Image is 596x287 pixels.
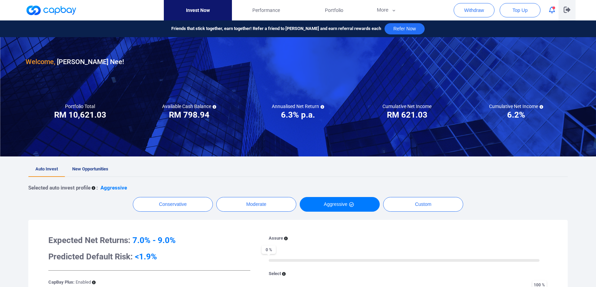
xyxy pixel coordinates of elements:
[133,197,213,212] button: Conservative
[65,103,95,109] h5: Portfolio Total
[48,279,91,286] p: CapBay Plus:
[382,103,432,109] h5: Cumulative Net Income
[383,197,463,212] button: Custom
[272,103,324,109] h5: Annualised Net Return
[489,103,543,109] h5: Cumulative Net Income
[171,25,381,32] span: Friends that stick together, earn together! Refer a friend to [PERSON_NAME] and earn referral rew...
[28,184,91,192] p: Selected auto invest profile
[100,184,127,192] p: Aggressive
[135,252,157,261] span: <1.9%
[269,235,283,242] p: Assure
[132,236,176,245] span: 7.0% - 9.0%
[507,109,525,120] h3: 6.2%
[252,6,280,14] span: Performance
[385,23,425,34] button: Refer Now
[300,197,380,212] button: Aggressive
[48,251,250,262] h3: Predicted Default Risk:
[387,109,427,120] h3: RM 621.03
[26,56,124,67] h3: [PERSON_NAME] Nee !
[454,3,495,17] button: Withdraw
[262,245,276,254] span: 0 %
[162,103,216,109] h5: Available Cash Balance
[76,280,91,285] span: Enabled
[169,109,209,120] h3: RM 798.94
[26,58,55,66] span: Welcome,
[325,6,343,14] span: Portfolio
[281,109,315,120] h3: 6.3% p.a.
[54,109,106,120] h3: RM 10,621.03
[72,166,108,171] span: New Opportunities
[513,7,528,14] span: Top Up
[269,270,281,277] p: Select
[500,3,540,17] button: Top Up
[216,197,296,212] button: Moderate
[96,184,98,192] p: :
[48,235,250,246] h3: Expected Net Returns:
[35,166,58,171] span: Auto Invest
